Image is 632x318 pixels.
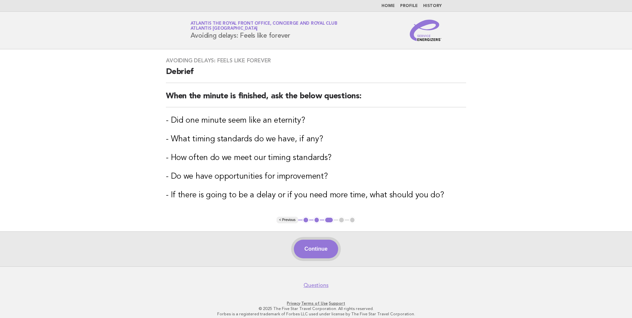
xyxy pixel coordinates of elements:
button: 3 [324,217,334,223]
img: Service Energizers [410,20,442,41]
a: Home [381,4,395,8]
h3: - What timing standards do we have, if any? [166,134,466,145]
a: Questions [304,282,328,289]
a: Terms of Use [301,301,328,306]
h2: When the minute is finished, ask the below questions: [166,91,466,107]
a: Privacy [287,301,300,306]
h1: Avoiding delays: Feels like forever [191,22,337,39]
a: Support [329,301,345,306]
a: Profile [400,4,418,8]
span: Atlantis [GEOGRAPHIC_DATA] [191,27,258,31]
h2: Debrief [166,67,466,83]
h3: - How often do we meet our timing standards? [166,153,466,163]
button: 2 [314,217,320,223]
button: Continue [294,240,338,258]
p: © 2025 The Five Star Travel Corporation. All rights reserved. [112,306,520,311]
a: Atlantis The Royal Front Office, Concierge and Royal ClubAtlantis [GEOGRAPHIC_DATA] [191,21,337,31]
h3: Avoiding delays: Feels like forever [166,57,466,64]
button: < Previous [277,217,298,223]
h3: - Do we have opportunities for improvement? [166,171,466,182]
button: 1 [303,217,309,223]
p: Forbes is a registered trademark of Forbes LLC used under license by The Five Star Travel Corpora... [112,311,520,317]
a: History [423,4,442,8]
p: · · [112,301,520,306]
h3: - Did one minute seem like an eternity? [166,115,466,126]
h3: - If there is going to be a delay or if you need more time, what should you do? [166,190,466,201]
